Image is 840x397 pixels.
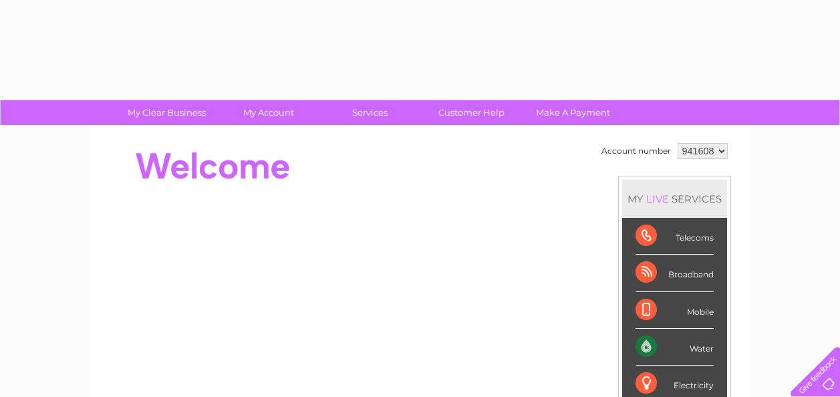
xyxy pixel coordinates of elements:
div: Broadband [636,255,714,291]
a: Services [315,100,425,125]
div: Water [636,329,714,366]
div: LIVE [644,192,672,205]
a: My Clear Business [112,100,222,125]
div: Telecoms [636,218,714,255]
a: My Account [213,100,323,125]
div: Mobile [636,292,714,329]
a: Make A Payment [518,100,628,125]
div: MY SERVICES [622,180,727,218]
td: Account number [598,140,674,162]
a: Customer Help [416,100,527,125]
